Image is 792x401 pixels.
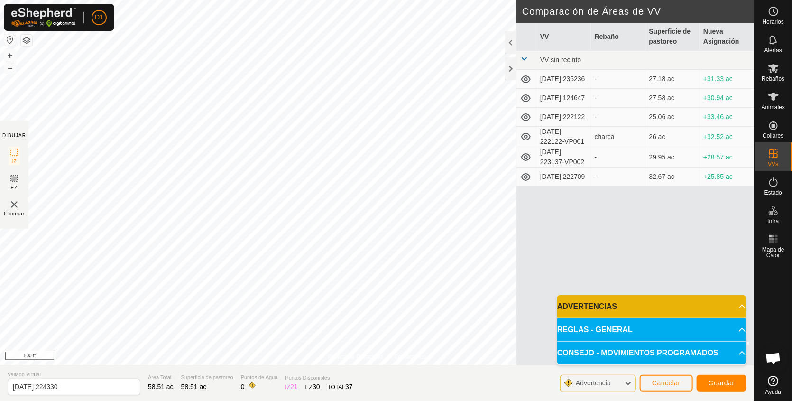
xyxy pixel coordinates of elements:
[536,108,591,127] td: [DATE] 222122
[700,23,754,51] th: Nueva Asignación
[290,383,298,391] span: 21
[645,70,700,89] td: 27.18 ac
[536,23,591,51] th: VV
[328,353,383,361] a: Política de Privacidad
[595,152,642,162] div: -
[645,168,700,187] td: 32.67 ac
[4,50,16,61] button: +
[536,127,591,147] td: [DATE] 222122-VP001
[764,190,782,196] span: Estado
[645,108,700,127] td: 25.06 ac
[11,184,18,191] span: EZ
[11,8,76,27] img: Logo Gallagher
[4,210,25,217] span: Eliminar
[2,132,26,139] div: DIBUJAR
[767,218,779,224] span: Infra
[700,147,754,168] td: +28.57 ac
[557,318,746,341] p-accordion-header: REGLAS - GENERAL
[763,133,783,139] span: Collares
[241,383,245,391] span: 0
[645,147,700,168] td: 29.95 ac
[305,382,320,392] div: EZ
[765,389,782,395] span: Ayuda
[345,383,353,391] span: 37
[328,382,353,392] div: TOTAL
[181,383,207,391] span: 58.51 ac
[4,34,16,46] button: Restablecer Mapa
[8,371,140,379] span: Vallado Virtual
[522,6,754,17] h2: Comparación de Áreas de VV
[12,158,17,165] span: IZ
[536,89,591,108] td: [DATE] 124647
[557,301,617,312] span: ADVERTENCIAS
[645,127,700,147] td: 26 ac
[762,104,785,110] span: Animales
[148,383,174,391] span: 58.51 ac
[536,147,591,168] td: [DATE] 223137-VP002
[285,374,352,382] span: Puntos Disponibles
[759,344,788,373] div: Chat abierto
[595,132,642,142] div: charca
[313,383,320,391] span: 30
[591,23,645,51] th: Rebaño
[700,127,754,147] td: +32.52 ac
[557,324,633,336] span: REGLAS - GENERAL
[595,93,642,103] div: -
[595,112,642,122] div: -
[148,373,174,382] span: Área Total
[700,168,754,187] td: +25.85 ac
[645,89,700,108] td: 27.58 ac
[709,379,735,387] span: Guardar
[700,70,754,89] td: +31.33 ac
[4,62,16,74] button: –
[768,161,778,167] span: VVs
[181,373,233,382] span: Superficie de pastoreo
[764,47,782,53] span: Alertas
[95,12,103,22] span: D1
[645,23,700,51] th: Superficie de pastoreo
[241,373,278,382] span: Puntos de Agua
[285,382,297,392] div: IZ
[652,379,681,387] span: Cancelar
[540,56,581,64] span: VV sin recinto
[9,199,20,210] img: VV
[557,347,718,359] span: CONSEJO - MOVIMIENTOS PROGRAMADOS
[640,375,693,392] button: Cancelar
[576,379,611,387] span: Advertencia
[595,74,642,84] div: -
[700,108,754,127] td: +33.46 ac
[21,35,32,46] button: Capas del Mapa
[697,375,746,392] button: Guardar
[557,342,746,364] p-accordion-header: CONSEJO - MOVIMIENTOS PROGRAMADOS
[755,372,792,399] a: Ayuda
[536,168,591,187] td: [DATE] 222709
[763,19,784,25] span: Horarios
[536,70,591,89] td: [DATE] 235236
[394,353,426,361] a: Contáctenos
[557,295,746,318] p-accordion-header: ADVERTENCIAS
[595,172,642,182] div: -
[757,247,790,258] span: Mapa de Calor
[762,76,784,82] span: Rebaños
[700,89,754,108] td: +30.94 ac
